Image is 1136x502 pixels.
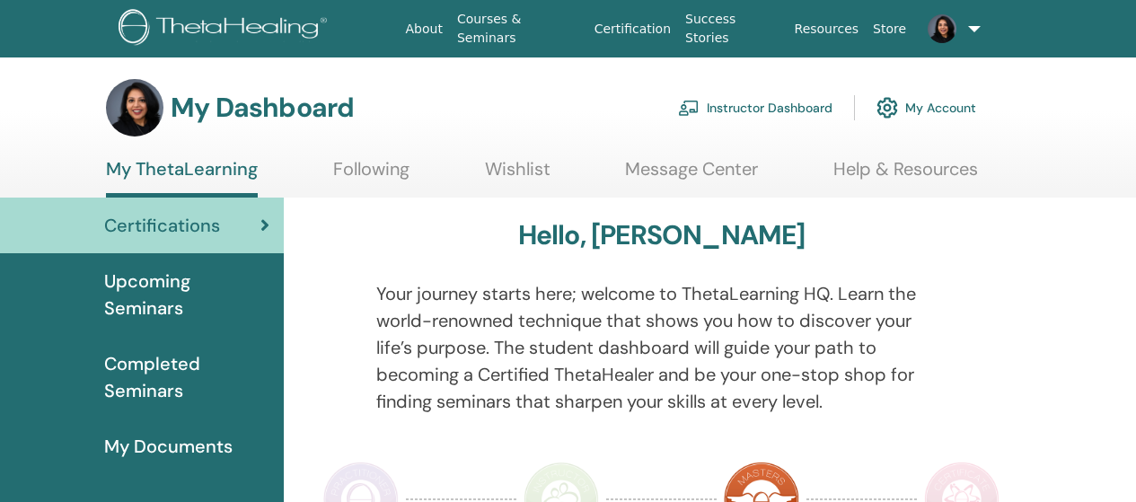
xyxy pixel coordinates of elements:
span: Completed Seminars [104,350,269,404]
h3: My Dashboard [171,92,354,124]
a: Certification [587,13,678,46]
img: logo.png [119,9,333,49]
a: My Account [876,88,976,128]
a: Following [333,158,409,193]
img: default.jpg [928,14,956,43]
img: cog.svg [876,92,898,123]
img: default.jpg [106,79,163,137]
span: My Documents [104,433,233,460]
a: Wishlist [485,158,550,193]
h3: Hello, [PERSON_NAME] [518,219,806,251]
span: Certifications [104,212,220,239]
a: My ThetaLearning [106,158,258,198]
a: Success Stories [678,3,787,55]
a: Courses & Seminars [450,3,587,55]
span: Upcoming Seminars [104,268,269,321]
a: Message Center [625,158,758,193]
a: About [399,13,450,46]
p: Your journey starts here; welcome to ThetaLearning HQ. Learn the world-renowned technique that sh... [376,280,947,415]
a: Instructor Dashboard [678,88,832,128]
img: chalkboard-teacher.svg [678,100,700,116]
a: Store [866,13,913,46]
a: Resources [788,13,867,46]
a: Help & Resources [833,158,978,193]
